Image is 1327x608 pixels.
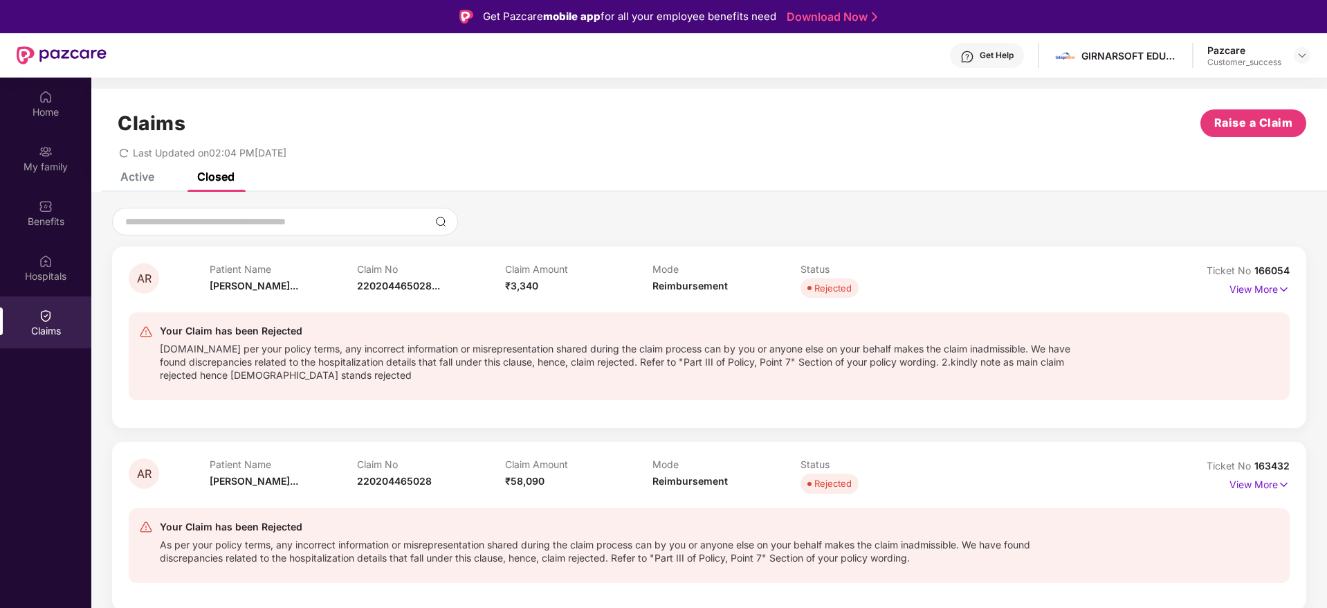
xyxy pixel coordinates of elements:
span: redo [119,147,129,159]
span: Ticket No [1207,460,1254,472]
p: Claim Amount [505,263,653,275]
img: svg+xml;base64,PHN2ZyBpZD0iSG9zcGl0YWxzIiB4bWxucz0iaHR0cDovL3d3dy53My5vcmcvMjAwMC9zdmciIHdpZHRoPS... [39,254,53,268]
div: Your Claim has been Rejected [160,323,1089,339]
img: svg+xml;base64,PHN2ZyBpZD0iU2VhcmNoLTMyeDMyIiB4bWxucz0iaHR0cDovL3d3dy53My5vcmcvMjAwMC9zdmciIHdpZH... [435,216,446,227]
a: Download Now [787,10,873,24]
p: Claim No [357,458,505,470]
div: Rejected [814,476,852,490]
img: svg+xml;base64,PHN2ZyBpZD0iQ2xhaW0iIHhtbG5zPSJodHRwOi8vd3d3LnczLm9yZy8yMDAwL3N2ZyIgd2lkdGg9IjIwIi... [39,309,53,323]
span: 163432 [1254,460,1290,472]
div: GIRNARSOFT EDUCATION SERVICES PRIVATE LIMITED [1081,49,1178,62]
p: View More [1229,278,1290,297]
img: New Pazcare Logo [17,46,107,64]
div: Closed [197,170,235,184]
img: svg+xml;base64,PHN2ZyB4bWxucz0iaHR0cDovL3d3dy53My5vcmcvMjAwMC9zdmciIHdpZHRoPSIyNCIgaGVpZ2h0PSIyNC... [139,520,153,534]
img: cd%20colored%20full%20logo%20(1).png [1055,46,1075,66]
div: Get Pazcare for all your employee benefits need [483,8,776,25]
p: Patient Name [210,458,358,470]
div: Active [120,170,154,184]
span: 220204465028... [357,280,440,292]
span: 166054 [1254,265,1290,276]
span: AR [137,468,152,480]
strong: mobile app [543,10,601,23]
p: Status [800,458,949,470]
p: Mode [652,263,800,275]
img: Stroke [872,10,877,24]
img: Logo [459,10,473,24]
span: 220204465028 [357,475,432,487]
div: As per your policy terms, any incorrect information or misrepresentation shared during the claim ... [160,535,1089,564]
img: svg+xml;base64,PHN2ZyBpZD0iRHJvcGRvd24tMzJ4MzIiIHhtbG5zPSJodHRwOi8vd3d3LnczLm9yZy8yMDAwL3N2ZyIgd2... [1297,50,1308,61]
div: Your Claim has been Rejected [160,519,1089,535]
p: Claim No [357,263,505,275]
img: svg+xml;base64,PHN2ZyB4bWxucz0iaHR0cDovL3d3dy53My5vcmcvMjAwMC9zdmciIHdpZHRoPSIxNyIgaGVpZ2h0PSIxNy... [1278,477,1290,492]
div: Customer_success [1207,57,1281,68]
img: svg+xml;base64,PHN2ZyBpZD0iSGVscC0zMngzMiIgeG1sbnM9Imh0dHA6Ly93d3cudzMub3JnLzIwMDAvc3ZnIiB3aWR0aD... [960,50,974,64]
span: Raise a Claim [1214,114,1293,132]
span: Reimbursement [652,475,728,487]
h1: Claims [118,111,185,135]
span: AR [137,273,152,285]
img: svg+xml;base64,PHN2ZyBpZD0iSG9tZSIgeG1sbnM9Imh0dHA6Ly93d3cudzMub3JnLzIwMDAvc3ZnIiB3aWR0aD0iMjAiIG... [39,90,53,104]
p: Mode [652,458,800,470]
div: [DOMAIN_NAME] per your policy terms, any incorrect information or misrepresentation shared during... [160,339,1089,382]
button: Raise a Claim [1200,109,1306,137]
span: Last Updated on 02:04 PM[DATE] [133,147,286,159]
img: svg+xml;base64,PHN2ZyB4bWxucz0iaHR0cDovL3d3dy53My5vcmcvMjAwMC9zdmciIHdpZHRoPSIyNCIgaGVpZ2h0PSIyNC... [139,325,153,339]
span: ₹58,090 [505,475,544,487]
img: svg+xml;base64,PHN2ZyB3aWR0aD0iMjAiIGhlaWdodD0iMjAiIHZpZXdCb3g9IjAgMCAyMCAyMCIgZmlsbD0ibm9uZSIgeG... [39,145,53,159]
div: Pazcare [1207,44,1281,57]
span: [PERSON_NAME]... [210,475,298,487]
span: [PERSON_NAME]... [210,280,298,292]
span: ₹3,340 [505,280,538,292]
div: Get Help [980,50,1014,61]
p: Claim Amount [505,458,653,470]
span: Reimbursement [652,280,728,292]
div: Rejected [814,281,852,295]
img: svg+xml;base64,PHN2ZyBpZD0iQmVuZWZpdHMiIHhtbG5zPSJodHRwOi8vd3d3LnczLm9yZy8yMDAwL3N2ZyIgd2lkdGg9Ij... [39,199,53,213]
span: Ticket No [1207,265,1254,276]
p: Patient Name [210,263,358,275]
p: View More [1229,474,1290,492]
img: svg+xml;base64,PHN2ZyB4bWxucz0iaHR0cDovL3d3dy53My5vcmcvMjAwMC9zdmciIHdpZHRoPSIxNyIgaGVpZ2h0PSIxNy... [1278,282,1290,297]
p: Status [800,263,949,275]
